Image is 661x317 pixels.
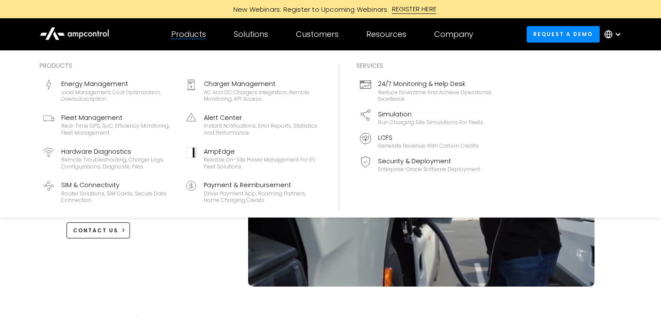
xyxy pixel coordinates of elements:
[378,119,483,126] div: Run charging site simulations for fleets
[378,166,480,173] div: Enterprise-grade software deployment
[356,76,495,106] a: 24/7 Monitoring & Help DeskReduce downtime and achieve operational excellence
[204,113,318,122] div: Alert Center
[182,76,321,106] a: Charger ManagementAC and DC chargers integration, remote monitoring, API access
[204,147,318,156] div: AmpEdge
[378,142,479,149] div: Generate revenue with carbon credits
[61,180,175,190] div: SIM & Connectivity
[378,156,480,166] div: Security & Deployment
[204,89,318,102] div: AC and DC chargers integration, remote monitoring, API access
[182,109,321,140] a: Alert CenterInstant notifications, error reports, statistics and performance
[40,76,179,106] a: Energy ManagementLoad management, cost optimization, oversubscription
[204,156,318,170] div: Reliable On-site Power Management for EV Fleet Solutions
[234,30,268,39] div: Solutions
[378,109,483,119] div: Simulation
[204,190,318,204] div: Driver Payment App, Roaming Partners, Home Charging Credits
[356,129,495,153] a: LCFSGenerate revenue with carbon credits
[40,177,179,207] a: SIM & ConnectivityRouter Solutions, SIM Cards, Secure Data Connection
[296,30,339,39] div: Customers
[366,30,406,39] div: Resources
[378,89,492,102] div: Reduce downtime and achieve operational excellence
[61,113,175,122] div: Fleet Management
[356,61,495,70] div: Services
[66,222,130,238] a: CONTACT US
[135,4,526,14] a: New Webinars: Register to Upcoming WebinarsREGISTER HERE
[171,30,206,39] div: Products
[182,143,321,174] a: AmpEdgeReliable On-site Power Management for EV Fleet Solutions
[204,122,318,136] div: Instant notifications, error reports, statistics and performance
[378,79,492,89] div: 24/7 Monitoring & Help Desk
[204,79,318,89] div: Charger Management
[61,147,175,156] div: Hardware Diagnostics
[225,5,392,14] div: New Webinars: Register to Upcoming Webinars
[61,89,175,102] div: Load management, cost optimization, oversubscription
[527,26,600,42] a: Request a demo
[182,177,321,207] a: Payment & ReimbursementDriver Payment App, Roaming Partners, Home Charging Credits
[434,30,473,39] div: Company
[356,153,495,176] a: Security & DeploymentEnterprise-grade software deployment
[61,156,175,170] div: Remote troubleshooting, charger logs, configurations, diagnostic files
[378,133,479,142] div: LCFS
[61,79,175,89] div: Energy Management
[204,180,318,190] div: Payment & Reimbursement
[40,143,179,174] a: Hardware DiagnosticsRemote troubleshooting, charger logs, configurations, diagnostic files
[40,109,179,140] a: Fleet ManagementReal-time GPS, SoC, efficiency monitoring, fleet management
[61,190,175,204] div: Router Solutions, SIM Cards, Secure Data Connection
[73,227,118,234] div: CONTACT US
[356,106,495,129] a: SimulationRun charging site simulations for fleets
[392,4,437,14] div: REGISTER HERE
[40,61,321,70] div: Products
[61,122,175,136] div: Real-time GPS, SoC, efficiency monitoring, fleet management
